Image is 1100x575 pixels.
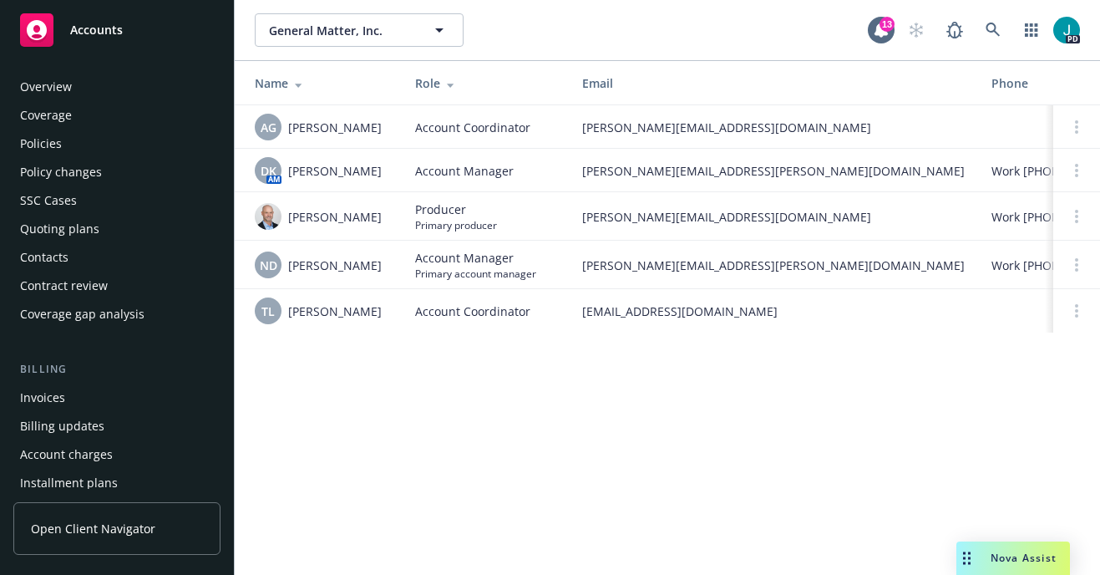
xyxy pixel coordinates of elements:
[13,272,221,299] a: Contract review
[956,542,1070,575] button: Nova Assist
[20,102,72,129] div: Coverage
[31,520,155,537] span: Open Client Navigator
[415,218,497,232] span: Primary producer
[415,303,530,320] span: Account Coordinator
[20,384,65,411] div: Invoices
[255,13,464,47] button: General Matter, Inc.
[415,119,530,136] span: Account Coordinator
[582,257,965,274] span: [PERSON_NAME][EMAIL_ADDRESS][PERSON_NAME][DOMAIN_NAME]
[956,542,977,575] div: Drag to move
[20,216,99,242] div: Quoting plans
[879,17,895,32] div: 13
[20,301,144,328] div: Coverage gap analysis
[582,303,965,320] span: [EMAIL_ADDRESS][DOMAIN_NAME]
[288,208,382,226] span: [PERSON_NAME]
[255,74,388,92] div: Name
[261,303,275,320] span: TL
[976,13,1010,47] a: Search
[1015,13,1048,47] a: Switch app
[255,203,281,230] img: photo
[13,470,221,496] a: Installment plans
[13,301,221,328] a: Coverage gap analysis
[13,74,221,100] a: Overview
[13,187,221,214] a: SSC Cases
[20,413,104,440] div: Billing updates
[20,159,102,186] div: Policy changes
[13,244,221,271] a: Contacts
[13,361,221,378] div: Billing
[70,23,123,37] span: Accounts
[415,74,555,92] div: Role
[13,130,221,157] a: Policies
[20,74,72,100] div: Overview
[288,303,382,320] span: [PERSON_NAME]
[261,119,276,136] span: AG
[288,119,382,136] span: [PERSON_NAME]
[938,13,971,47] a: Report a Bug
[582,208,965,226] span: [PERSON_NAME][EMAIL_ADDRESS][DOMAIN_NAME]
[13,384,221,411] a: Invoices
[13,102,221,129] a: Coverage
[13,216,221,242] a: Quoting plans
[20,272,108,299] div: Contract review
[582,74,965,92] div: Email
[20,130,62,157] div: Policies
[288,162,382,180] span: [PERSON_NAME]
[260,257,277,274] span: ND
[261,162,276,180] span: DK
[13,159,221,186] a: Policy changes
[415,162,514,180] span: Account Manager
[415,201,497,218] span: Producer
[415,249,536,267] span: Account Manager
[13,413,221,440] a: Billing updates
[582,162,965,180] span: [PERSON_NAME][EMAIL_ADDRESS][PERSON_NAME][DOMAIN_NAME]
[13,7,221,53] a: Accounts
[991,551,1057,565] span: Nova Assist
[1053,17,1080,43] img: photo
[20,441,113,468] div: Account charges
[582,119,965,136] span: [PERSON_NAME][EMAIL_ADDRESS][DOMAIN_NAME]
[20,470,118,496] div: Installment plans
[900,13,933,47] a: Start snowing
[269,22,413,39] span: General Matter, Inc.
[20,244,68,271] div: Contacts
[415,267,536,281] span: Primary account manager
[13,441,221,468] a: Account charges
[288,257,382,274] span: [PERSON_NAME]
[20,187,77,214] div: SSC Cases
